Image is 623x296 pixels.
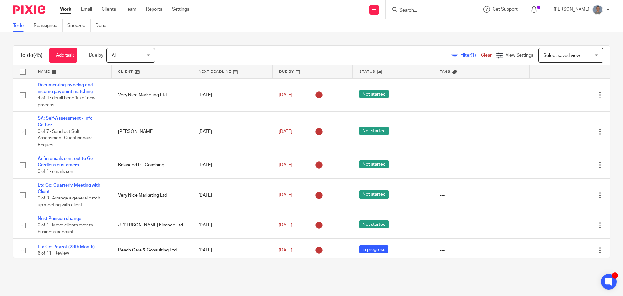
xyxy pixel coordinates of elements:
span: [DATE] [279,129,292,134]
td: [PERSON_NAME] [112,112,192,152]
span: [DATE] [279,223,292,227]
span: [DATE] [279,93,292,97]
span: Not started [359,90,389,98]
span: Get Support [493,7,518,12]
span: [DATE] [279,193,292,198]
td: [DATE] [192,112,272,152]
span: (45) [33,53,43,58]
p: [PERSON_NAME] [554,6,589,13]
span: [DATE] [279,248,292,252]
span: 4 of 4 · detail benefits of new process [38,96,95,107]
span: Not started [359,190,389,199]
span: Not started [359,220,389,228]
a: Nest Pension change [38,216,81,221]
span: 0 of 3 · Arrange a general catch up meeting with client [38,196,100,208]
a: + Add task [49,48,77,63]
p: Due by [89,52,103,58]
a: Snoozed [67,19,91,32]
td: Balanced FC Coaching [112,152,192,178]
td: Very Nice Marketing Ltd [112,178,192,212]
span: (1) [471,53,476,58]
td: [DATE] [192,78,272,112]
td: [DATE] [192,212,272,238]
div: --- [440,247,523,253]
a: Clear [481,53,492,58]
span: [DATE] [279,163,292,167]
a: Ltd Co: Quarterly Meeting with Client [38,183,100,194]
div: --- [440,192,523,199]
h1: To do [20,52,43,59]
span: Tags [440,70,451,73]
span: In progress [359,245,388,253]
td: Very Nice Marketing Ltd [112,78,192,112]
a: Ltd Co: Payroll (28th Month) [38,245,95,249]
td: Reach Care & Consulting Ltd [112,239,192,262]
a: Adfin emails sent out to Go-Cardless customers [38,156,94,167]
a: Documenting invocing and income payemnt matching [38,83,93,94]
a: Email [81,6,92,13]
div: --- [440,162,523,168]
img: Pixie [13,5,45,14]
img: James%20Headshot.png [592,5,603,15]
span: All [112,53,116,58]
span: 0 of 1 · Move clients over to business account [38,223,93,234]
a: Settings [172,6,189,13]
div: 1 [612,272,618,279]
input: Search [399,8,457,14]
div: --- [440,128,523,135]
div: --- [440,92,523,98]
span: Filter [460,53,481,58]
a: Done [95,19,111,32]
a: SA: Self-Assessment - Info Gather [38,116,92,127]
td: J-[PERSON_NAME] Finance Ltd [112,212,192,238]
td: [DATE] [192,152,272,178]
a: Work [60,6,71,13]
span: 6 of 11 · Review [38,251,69,256]
span: Select saved view [544,53,580,58]
span: Not started [359,127,389,135]
a: Clients [102,6,116,13]
td: [DATE] [192,239,272,262]
div: --- [440,222,523,228]
a: Team [126,6,136,13]
a: Reassigned [34,19,63,32]
span: Not started [359,160,389,168]
a: To do [13,19,29,32]
span: View Settings [506,53,533,58]
td: [DATE] [192,178,272,212]
a: Reports [146,6,162,13]
span: 0 of 7 · Send out Self-Assessment Questionnaire Request [38,129,93,147]
span: 0 of 1 · emails sent [38,170,75,174]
